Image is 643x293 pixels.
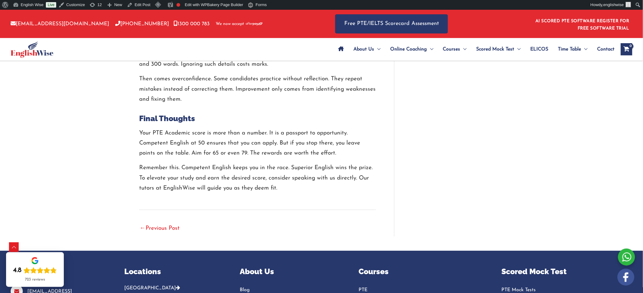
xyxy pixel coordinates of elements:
[353,39,374,60] span: About Us
[139,74,376,104] p: Then comes overconfidence. Some candidates practice without reflection. They repeat mistakes inst...
[427,39,433,60] span: Menu Toggle
[536,19,630,31] a: AI SCORED PTE SOFTWARE REGISTER FOR FREE SOFTWARE TRIAL
[553,39,593,60] a: Time TableMenu Toggle
[11,41,53,58] img: cropped-ew-logo
[502,266,632,277] p: Scored Mock Test
[472,39,526,60] a: Scored Mock TestMenu Toggle
[603,2,624,7] span: englishwise
[46,2,56,8] a: Live
[385,39,438,60] a: Online CoachingMenu Toggle
[532,14,632,34] aside: Header Widget 1
[443,39,460,60] span: Courses
[25,277,45,282] div: 723 reviews
[335,14,448,33] a: Free PTE/IELTS Scorecard Assessment
[526,39,553,60] a: ELICOS
[597,39,615,60] span: Contact
[139,128,376,159] p: Your PTE Academic score is more than a number. It is a passport to opportunity. Competent English...
[593,39,615,60] a: Contact
[140,222,180,235] a: Previous Post
[333,39,615,60] nav: Site Navigation: Main Menu
[13,266,57,275] div: Rating: 4.8 out of 5
[115,21,169,26] a: [PHONE_NUMBER]
[621,43,632,55] a: View Shopping Cart, empty
[216,21,244,27] span: We now accept
[581,39,588,60] span: Menu Toggle
[11,21,109,26] a: [EMAIL_ADDRESS][DOMAIN_NAME]
[617,269,634,286] img: white-facebook.png
[140,225,146,231] span: ←
[460,39,467,60] span: Menu Toggle
[13,266,22,275] div: 4.8
[246,22,263,26] img: Afterpay-Logo
[438,39,472,60] a: CoursesMenu Toggle
[514,39,521,60] span: Menu Toggle
[139,163,376,193] p: Remember this. Competent English keeps you in the race. Superior English wins the prize. To eleva...
[626,2,631,7] img: ashok kumar
[124,266,228,277] p: Locations
[240,266,343,277] p: About Us
[359,266,489,277] p: Courses
[174,21,210,26] a: 1300 000 783
[177,3,180,7] div: Focus keyphrase not set
[390,39,427,60] span: Online Coaching
[349,39,385,60] a: About UsMenu Toggle
[558,39,581,60] span: Time Table
[139,210,376,236] nav: Post navigation
[139,113,376,124] h2: Final Thoughts
[531,39,548,60] span: ELICOS
[476,39,514,60] span: Scored Mock Test
[374,39,380,60] span: Menu Toggle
